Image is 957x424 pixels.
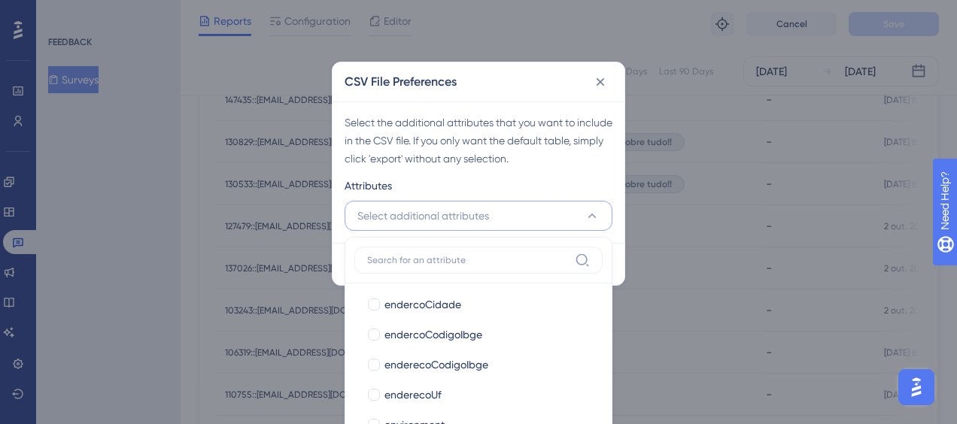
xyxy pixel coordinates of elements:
h2: CSV File Preferences [345,73,457,91]
span: enderecoCodigoIbge [384,356,488,374]
span: endercoCidade [384,295,461,313]
input: Search for an attribute [367,254,569,266]
span: enderecoUf [384,386,442,404]
span: Select additional attributes [357,207,489,225]
span: Attributes [345,177,392,195]
div: Select the additional attributes that you want to include in the CSV file. If you only want the d... [345,114,612,168]
iframe: UserGuiding AI Assistant Launcher [894,365,939,410]
span: endercoCodigoIbge [384,326,482,344]
span: Need Help? [35,4,94,22]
